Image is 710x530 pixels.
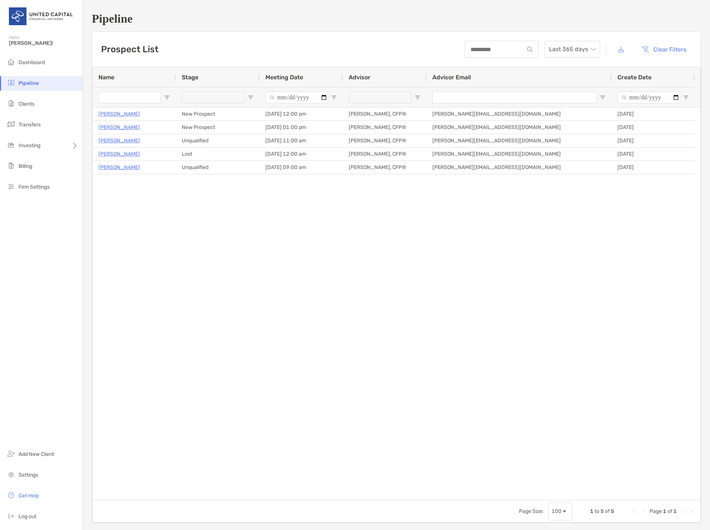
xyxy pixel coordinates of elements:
[19,513,36,520] span: Log out
[667,508,672,514] span: of
[98,92,161,103] input: Name Filter Input
[19,142,40,149] span: Investing
[7,491,16,500] img: get-help icon
[7,78,16,87] img: pipeline icon
[641,509,647,514] div: Previous Page
[612,134,695,147] div: [DATE]
[98,136,140,145] a: [PERSON_NAME]
[426,161,612,174] div: [PERSON_NAME][EMAIL_ADDRESS][DOMAIN_NAME]
[549,41,596,57] span: Last 365 days
[98,163,140,172] a: [PERSON_NAME]
[673,508,677,514] span: 1
[548,503,572,520] div: Page Size
[98,74,114,81] span: Name
[7,99,16,108] img: clients icon
[612,161,695,174] div: [DATE]
[7,140,16,149] img: investing icon
[19,451,54,457] span: Add New Client
[612,148,695,160] div: [DATE]
[182,74,198,81] span: Stage
[600,508,604,514] span: 5
[632,509,638,514] div: First Page
[7,182,16,191] img: firm-settings icon
[164,95,170,100] button: Open Filter Menu
[259,107,343,120] div: [DATE] 12:00 pm
[612,107,695,120] div: [DATE]
[600,95,606,100] button: Open Filter Menu
[19,101,34,107] span: Clients
[101,44,158,54] h3: Prospect List
[9,40,78,46] span: [PERSON_NAME]!
[176,134,259,147] div: Unqualified
[590,508,593,514] span: 1
[426,107,612,120] div: [PERSON_NAME][EMAIL_ADDRESS][DOMAIN_NAME]
[265,74,303,81] span: Meeting Date
[92,12,701,26] h1: Pipeline
[595,508,599,514] span: to
[7,511,16,520] img: logout icon
[7,120,16,129] img: transfers icon
[650,508,662,514] span: Page
[343,121,426,134] div: [PERSON_NAME], CFP®
[415,95,421,100] button: Open Filter Menu
[98,123,140,132] a: [PERSON_NAME]
[605,508,610,514] span: of
[7,57,16,66] img: dashboard icon
[259,121,343,134] div: [DATE] 01:00 pm
[19,472,38,478] span: Settings
[259,134,343,147] div: [DATE] 11:00 am
[680,509,686,514] div: Next Page
[176,148,259,160] div: Lost
[426,148,612,160] div: [PERSON_NAME][EMAIL_ADDRESS][DOMAIN_NAME]
[663,508,666,514] span: 1
[176,161,259,174] div: Unqualified
[689,509,694,514] div: Last Page
[176,107,259,120] div: New Prospect
[636,41,692,57] button: Clear Filters
[7,449,16,458] img: add_new_client icon
[19,493,39,499] span: Get Help
[343,161,426,174] div: [PERSON_NAME], CFP®
[19,163,32,169] span: Billing
[432,92,597,103] input: Advisor Email Filter Input
[259,161,343,174] div: [DATE] 09:00 am
[519,508,544,514] div: Page Size:
[343,107,426,120] div: [PERSON_NAME], CFP®
[9,3,74,30] img: United Capital Logo
[248,95,254,100] button: Open Filter Menu
[426,134,612,147] div: [PERSON_NAME][EMAIL_ADDRESS][DOMAIN_NAME]
[176,121,259,134] div: New Prospect
[426,121,612,134] div: [PERSON_NAME][EMAIL_ADDRESS][DOMAIN_NAME]
[552,508,562,514] div: 100
[349,74,371,81] span: Advisor
[98,109,140,119] a: [PERSON_NAME]
[612,121,695,134] div: [DATE]
[265,92,328,103] input: Meeting Date Filter Input
[7,161,16,170] img: billing icon
[259,148,343,160] div: [DATE] 12:00 am
[617,92,680,103] input: Create Date Filter Input
[98,149,140,159] a: [PERSON_NAME]
[19,80,39,86] span: Pipeline
[19,122,41,128] span: Transfers
[19,59,45,66] span: Dashboard
[343,148,426,160] div: [PERSON_NAME], CFP®
[617,74,652,81] span: Create Date
[7,470,16,479] img: settings icon
[19,184,50,190] span: Firm Settings
[611,508,614,514] span: 5
[331,95,337,100] button: Open Filter Menu
[343,134,426,147] div: [PERSON_NAME], CFP®
[527,47,533,52] img: input icon
[432,74,471,81] span: Advisor Email
[683,95,689,100] button: Open Filter Menu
